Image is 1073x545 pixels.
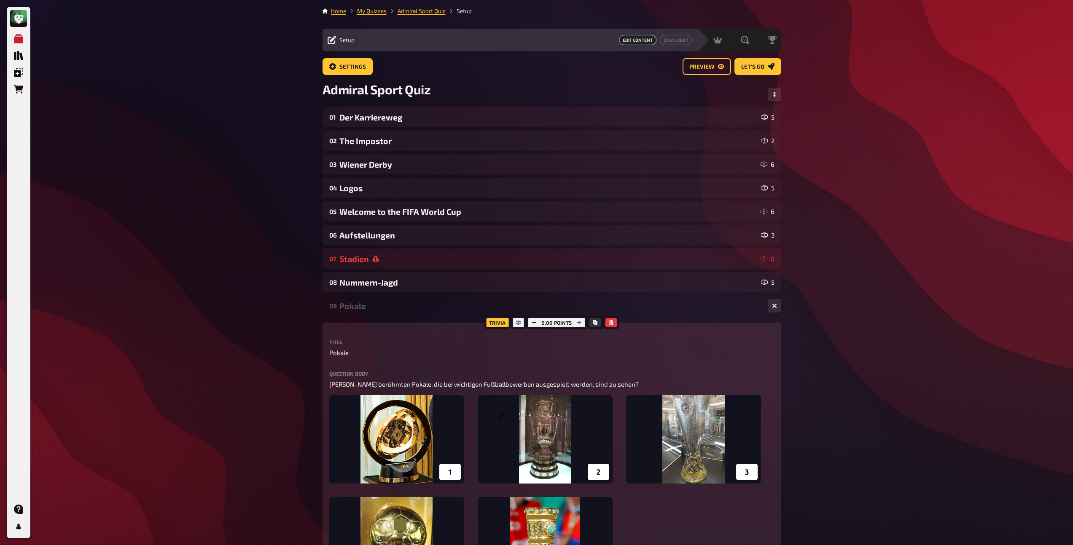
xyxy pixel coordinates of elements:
div: Logos [339,183,758,193]
div: 6 [761,161,774,168]
li: Home [331,7,346,15]
div: 04 [329,184,336,192]
div: Aufstellungen [339,230,758,240]
label: Question body [329,371,774,376]
span: Setup [339,37,355,43]
div: 5 [761,184,774,191]
div: Welcome to the FIFA World Cup [339,207,757,216]
li: Admiral Sport Quiz [387,7,446,15]
div: 09 [329,302,336,310]
div: 0 [761,255,774,262]
button: Settings [323,58,373,75]
div: 2 [761,137,774,144]
li: My Quizzes [346,7,387,15]
div: 5.00 points [526,316,587,329]
div: Der Karriereweg [339,112,758,122]
div: 08 [329,278,336,286]
div: Pokale [339,301,761,311]
div: Trivia [484,316,511,329]
div: 07 [329,255,336,262]
div: 06 [329,231,336,239]
div: 05 [329,208,336,215]
div: Stadien [339,254,757,264]
span: Settings [339,64,366,70]
span: Admiral Sport Quiz [323,82,431,97]
div: 02 [329,137,336,144]
span: Pokale [329,348,349,358]
div: 3 [761,232,774,238]
div: Wiener Derby [339,160,757,169]
a: Home [331,8,346,14]
button: Copy [589,318,601,327]
a: My Quizzes [357,8,387,14]
div: 03 [329,160,336,168]
button: Quiz Lobby [660,35,692,45]
label: Title [329,339,774,345]
span: [PERSON_NAME] berühmten Pokale, die bei wichtigen Fußballbewerben ausgespielt werden, sind zu sehen? [329,380,639,388]
li: Setup [446,7,472,15]
div: 01 [329,113,336,121]
a: Edit Content [619,35,656,45]
button: Change Order [768,88,781,101]
div: 5 [761,114,774,120]
div: 6 [761,208,774,215]
span: Let's go [741,64,764,70]
a: Admiral Sport Quiz [398,8,446,14]
div: 5 [761,279,774,286]
button: Let's go [734,58,781,75]
button: Preview [683,58,731,75]
div: Nummern-Jagd [339,278,758,287]
span: Preview [689,64,714,70]
div: The Impostor [339,136,758,146]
